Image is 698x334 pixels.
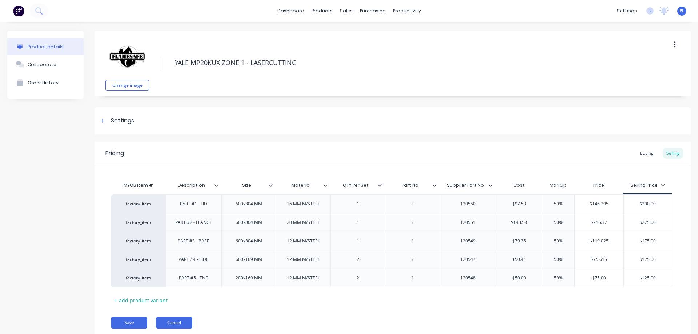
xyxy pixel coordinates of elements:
[118,219,158,226] div: factory_item
[624,195,672,213] div: $200.00
[173,273,214,283] div: PART #5 - END
[276,176,326,194] div: Material
[172,236,215,246] div: PART #3 - BASE
[13,5,24,16] img: Factory
[496,269,542,287] div: $50.00
[540,195,577,213] div: 50%
[540,269,577,287] div: 50%
[281,236,326,246] div: 12 MM M/STEEL
[28,80,59,85] div: Order History
[540,213,577,232] div: 50%
[230,255,268,264] div: 600x169 MM
[118,275,158,281] div: factory_item
[174,199,213,209] div: PART #1 - LID
[274,5,308,16] a: dashboard
[340,255,376,264] div: 2
[450,199,486,209] div: 120550
[340,236,376,246] div: 1
[221,176,272,194] div: Size
[330,176,381,194] div: QTY Per Set
[7,73,84,92] button: Order History
[109,40,145,76] img: file
[165,178,221,193] div: Description
[450,236,486,246] div: 120549
[340,218,376,227] div: 1
[330,178,385,193] div: QTY Per Set
[173,255,214,264] div: PART #4 - SIDE
[276,178,330,193] div: Material
[111,269,672,287] div: factory_itemPART #5 - END280x169 MM12 MM M/STEEL2120548$50.0050%$75.00$125.00
[450,273,486,283] div: 120548
[663,148,683,159] div: Selling
[111,232,672,250] div: factory_itemPART #3 - BASE600x304 MM12 MM M/STEEL1120549$79.3550%$119.025$175.00
[105,80,149,91] button: Change image
[636,148,657,159] div: Buying
[230,199,268,209] div: 600x304 MM
[7,55,84,73] button: Collaborate
[385,178,440,193] div: Part No
[496,195,542,213] div: $97.53
[105,149,124,158] div: Pricing
[624,213,672,232] div: $275.00
[575,195,623,213] div: $146.295
[118,201,158,207] div: factory_item
[496,250,542,269] div: $50.41
[105,36,149,91] div: fileChange image
[450,218,486,227] div: 120551
[679,8,685,14] span: PL
[281,255,326,264] div: 12 MM M/STEEL
[540,250,577,269] div: 50%
[575,232,623,250] div: $119.025
[111,250,672,269] div: factory_itemPART #4 - SIDE600x169 MM12 MM M/STEEL2120547$50.4150%$75.615$125.00
[7,38,84,55] button: Product details
[336,5,356,16] div: sales
[624,232,672,250] div: $175.00
[169,218,218,227] div: PART #2 - FLANGE
[28,62,56,67] div: Collaborate
[281,218,326,227] div: 20 MM M/STEEL
[118,256,158,263] div: factory_item
[356,5,389,16] div: purchasing
[111,194,672,213] div: factory_itemPART #1 - LID600x304 MM16 MM M/STEEL1120550$97.5350%$146.295$200.00
[624,269,672,287] div: $125.00
[171,54,631,71] textarea: YALE MP20KUX ZONE 1 - LASERCUTTING
[574,178,623,193] div: Price
[575,269,623,287] div: $75.00
[575,213,623,232] div: $215.37
[111,317,147,329] button: Save
[156,317,192,329] button: Cancel
[28,44,64,49] div: Product details
[340,273,376,283] div: 2
[111,295,171,306] div: + add product variant
[385,176,435,194] div: Part No
[230,236,268,246] div: 600x304 MM
[340,199,376,209] div: 1
[118,238,158,244] div: factory_item
[281,273,326,283] div: 12 MM M/STEEL
[630,182,665,189] div: Selling Price
[496,178,542,193] div: Cost
[230,273,268,283] div: 280x169 MM
[496,232,542,250] div: $79.35
[389,5,425,16] div: productivity
[111,178,165,193] div: MYOB Item #
[496,213,542,232] div: $143.58
[165,176,217,194] div: Description
[111,213,672,232] div: factory_itemPART #2 - FLANGE600x304 MM20 MM M/STEEL1120551$143.5850%$215.37$275.00
[613,5,641,16] div: settings
[542,178,574,193] div: Markup
[540,232,577,250] div: 50%
[440,178,496,193] div: Supplier Part No
[440,176,491,194] div: Supplier Part No
[230,218,268,227] div: 600x304 MM
[111,116,134,125] div: Settings
[624,250,672,269] div: $125.00
[575,250,623,269] div: $75.615
[221,178,276,193] div: Size
[308,5,336,16] div: products
[281,199,326,209] div: 16 MM M/STEEL
[450,255,486,264] div: 120547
